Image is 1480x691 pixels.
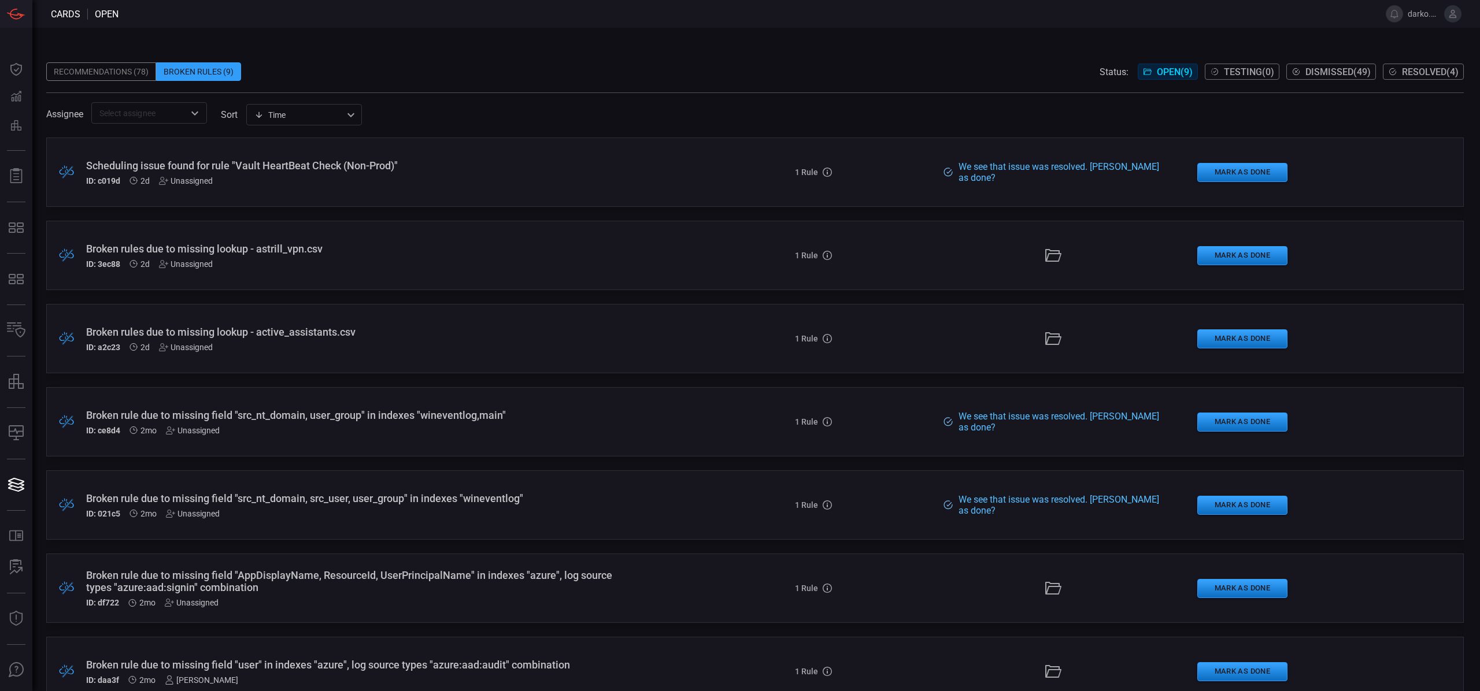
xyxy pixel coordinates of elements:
[795,667,818,676] h5: 1 Rule
[1305,66,1371,77] span: Dismissed ( 49 )
[86,259,120,269] h5: ID: 3ec88
[86,176,120,185] h5: ID: c019d
[2,83,30,111] button: Detections
[156,62,241,81] div: Broken Rules (9)
[2,656,30,684] button: Ask Us A Question
[2,553,30,581] button: ALERT ANALYSIS
[795,251,818,260] h5: 1 Rule
[2,471,30,499] button: Cards
[86,675,119,685] h5: ID: daa3f
[254,109,343,121] div: Time
[1402,66,1459,77] span: Resolved ( 4 )
[1224,66,1274,77] span: Testing ( 0 )
[86,492,638,504] div: Broken rule due to missing field "src_nt_domain, src_user, user_group" in indexes "wineventlog"
[165,675,238,685] div: [PERSON_NAME]
[95,9,119,20] span: open
[954,161,1164,183] div: We see that issue was resolved. [PERSON_NAME] as done?
[187,105,203,121] button: Open
[1205,64,1279,80] button: Testing(0)
[159,259,213,269] div: Unassigned
[2,522,30,550] button: Rule Catalog
[1197,413,1287,432] button: Mark as Done
[2,317,30,344] button: Inventory
[1197,662,1287,681] button: Mark as Done
[139,675,156,685] span: Aug 10, 2025 3:18 PM
[140,343,150,352] span: Oct 05, 2025 3:11 PM
[795,584,818,593] h5: 1 Rule
[140,509,157,518] span: Aug 11, 2025 10:32 AM
[2,111,30,139] button: Preventions
[46,62,156,81] div: Recommendations (78)
[166,509,220,518] div: Unassigned
[165,598,219,607] div: Unassigned
[86,409,638,421] div: Broken rule due to missing field "src_nt_domain, user_group" in indexes "wineventlog,main"
[795,500,818,510] h5: 1 Rule
[2,605,30,633] button: Threat Intelligence
[954,411,1164,433] div: We see that issue was resolved. [PERSON_NAME] as done?
[1197,579,1287,598] button: Mark as Done
[1408,9,1440,18] span: darko.blagojevic
[139,598,156,607] span: Aug 11, 2025 10:10 AM
[86,343,120,352] h5: ID: a2c23
[954,494,1164,516] div: We see that issue was resolved. [PERSON_NAME] as done?
[140,176,150,185] span: Oct 05, 2025 3:18 PM
[51,9,80,20] span: Cards
[86,598,119,607] h5: ID: df722
[795,334,818,343] h5: 1 Rule
[1100,66,1128,77] span: Status:
[1286,64,1376,80] button: Dismissed(49)
[1197,246,1287,265] button: Mark as Done
[86,659,638,671] div: Broken rule due to missing field "user" in indexes "azure", log source types "azure:aad:audit" co...
[86,426,120,435] h5: ID: ce8d4
[95,106,184,120] input: Select assignee
[2,419,30,447] button: Compliance Monitoring
[1197,163,1287,182] button: Mark as Done
[221,109,238,120] label: sort
[159,343,213,352] div: Unassigned
[795,168,818,177] h5: 1 Rule
[1383,64,1464,80] button: Resolved(4)
[86,243,638,255] div: Broken rules due to missing lookup - astrill_vpn.csv
[159,176,213,185] div: Unassigned
[2,265,30,293] button: MITRE - Detection Posture
[140,259,150,269] span: Oct 05, 2025 3:15 PM
[795,417,818,426] h5: 1 Rule
[86,159,638,172] div: Scheduling issue found for rule "Vault HeartBeat Check (Non-Prod)"
[166,426,220,435] div: Unassigned
[2,214,30,242] button: MITRE - Exposures
[1197,329,1287,348] button: Mark as Done
[86,509,120,518] h5: ID: 021c5
[2,368,30,396] button: assets
[86,569,638,593] div: Broken rule due to missing field "AppDisplayName, ResourceId, UserPrincipalName" in indexes "azur...
[1138,64,1198,80] button: Open(9)
[1197,496,1287,515] button: Mark as Done
[46,109,83,120] span: Assignee
[1157,66,1193,77] span: Open ( 9 )
[140,426,157,435] span: Aug 11, 2025 12:42 PM
[2,162,30,190] button: Reports
[86,326,638,338] div: Broken rules due to missing lookup - active_assistants.csv
[2,55,30,83] button: Dashboard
